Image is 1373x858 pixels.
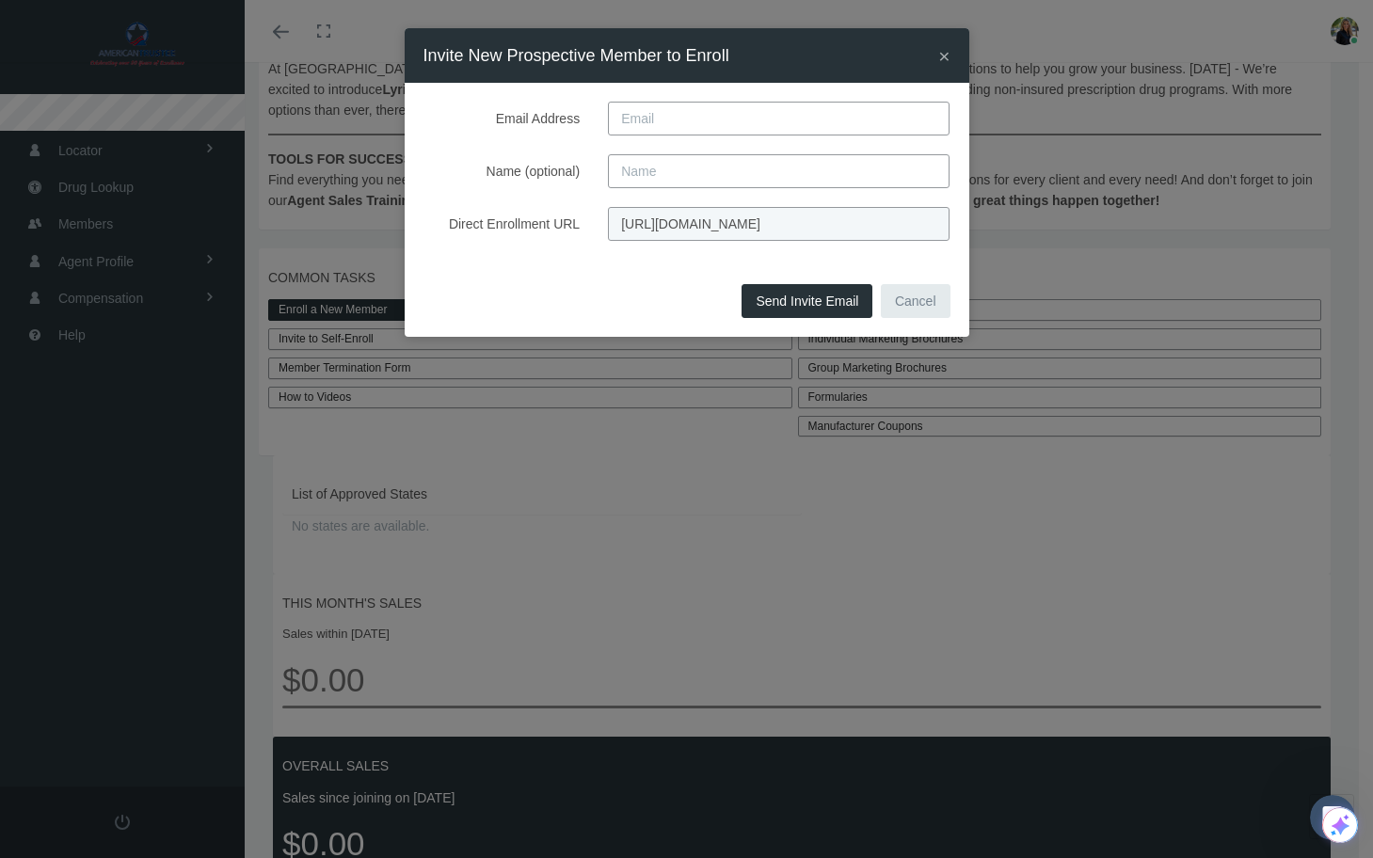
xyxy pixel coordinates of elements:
[409,207,595,241] label: Direct Enrollment URL
[608,207,950,241] input: Direct Enrollment URL
[881,284,950,318] button: Cancel
[938,45,950,67] span: ×
[1329,814,1351,836] img: Icon
[1310,795,1355,840] iframe: Intercom live chat
[423,42,729,69] h4: Invite New Prospective Member to Enroll
[608,154,950,188] input: Name
[409,102,595,135] label: Email Address
[938,46,950,66] button: Close
[608,102,950,135] input: Email
[742,284,872,318] button: Send Invite Email
[409,154,595,188] label: Name (optional)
